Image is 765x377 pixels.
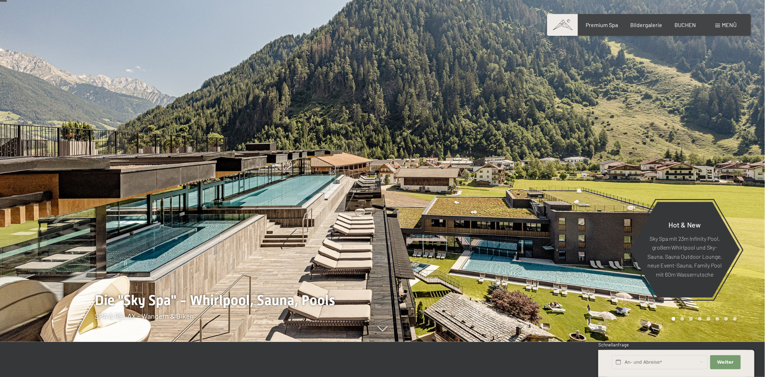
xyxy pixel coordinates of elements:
div: Carousel Page 6 [716,317,719,321]
a: Premium Spa [586,21,618,28]
div: Carousel Pagination [669,317,737,321]
p: Sky Spa mit 23m Infinity Pool, großem Whirlpool und Sky-Sauna, Sauna Outdoor Lounge, neue Event-S... [647,234,723,279]
div: Carousel Page 3 [689,317,693,321]
div: Carousel Page 4 [698,317,702,321]
a: Bildergalerie [631,21,663,28]
div: Carousel Page 7 [724,317,728,321]
span: Menü [722,21,737,28]
span: Schnellanfrage [598,342,629,348]
div: Carousel Page 8 [733,317,737,321]
span: Weiter [717,359,734,365]
button: Weiter [710,355,740,370]
div: Carousel Page 1 (Current Slide) [672,317,676,321]
a: Hot & New Sky Spa mit 23m Infinity Pool, großem Whirlpool und Sky-Sauna, Sauna Outdoor Lounge, ne... [629,201,740,298]
span: Hot & New [669,220,701,229]
div: Carousel Page 2 [680,317,684,321]
div: Carousel Page 5 [707,317,711,321]
a: BUCHEN [675,21,696,28]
